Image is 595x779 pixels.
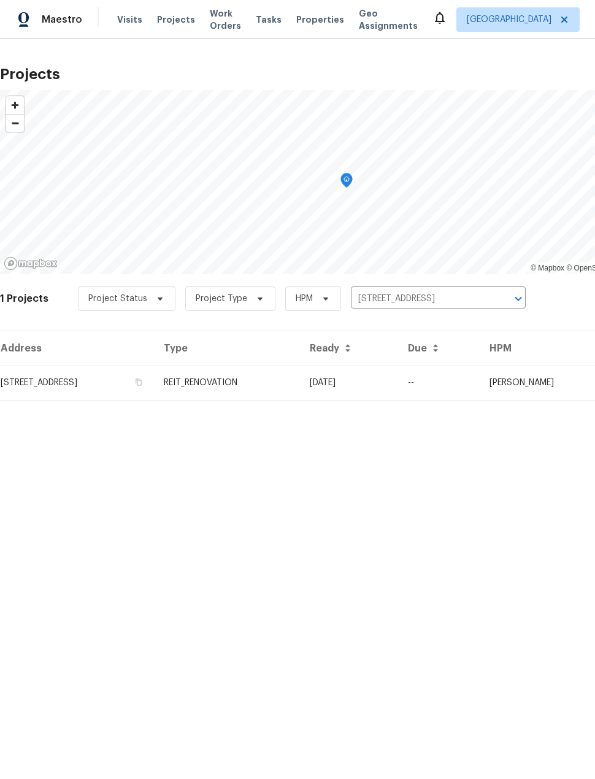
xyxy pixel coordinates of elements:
span: Work Orders [210,7,241,32]
span: Geo Assignments [359,7,418,32]
span: HPM [296,293,313,305]
span: Project Type [196,293,247,305]
a: Mapbox [531,264,564,272]
th: Type [154,331,300,366]
span: Project Status [88,293,147,305]
td: REIT_RENOVATION [154,366,300,400]
button: Copy Address [133,377,144,388]
td: [DATE] [300,366,398,400]
span: [GEOGRAPHIC_DATA] [467,13,551,26]
input: Search projects [351,290,491,309]
span: Zoom out [6,115,24,132]
a: Mapbox homepage [4,256,58,271]
span: Tasks [256,15,282,24]
span: Projects [157,13,195,26]
button: Zoom in [6,96,24,114]
span: Visits [117,13,142,26]
button: Open [510,290,527,307]
span: Properties [296,13,344,26]
th: Due [398,331,480,366]
span: Maestro [42,13,82,26]
td: -- [398,366,480,400]
div: Map marker [340,173,353,192]
th: Ready [300,331,398,366]
button: Zoom out [6,114,24,132]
